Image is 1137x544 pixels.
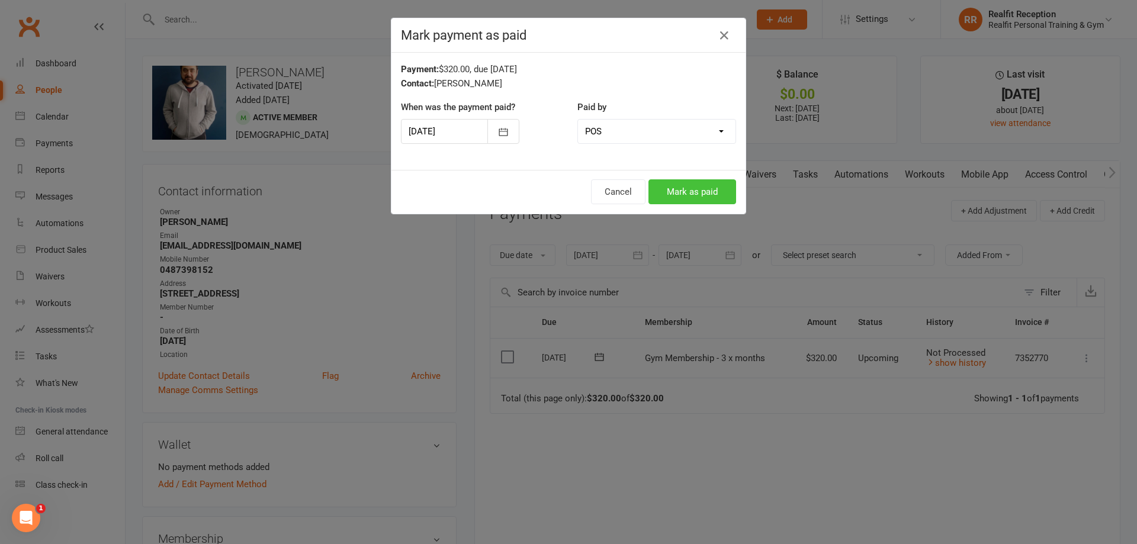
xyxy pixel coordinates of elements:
[715,26,734,45] button: Close
[648,179,736,204] button: Mark as paid
[401,28,736,43] h4: Mark payment as paid
[12,504,40,532] iframe: Intercom live chat
[401,62,736,76] div: $320.00, due [DATE]
[401,64,439,75] strong: Payment:
[401,78,434,89] strong: Contact:
[401,100,515,114] label: When was the payment paid?
[591,179,645,204] button: Cancel
[401,76,736,91] div: [PERSON_NAME]
[577,100,606,114] label: Paid by
[36,504,46,513] span: 1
